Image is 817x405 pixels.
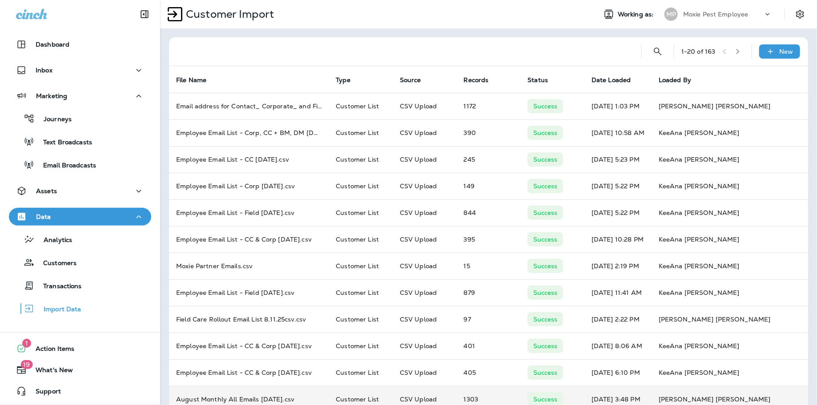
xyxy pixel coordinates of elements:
[22,339,31,348] span: 1
[393,306,457,333] td: CSV Upload
[527,76,548,84] span: Status
[584,253,652,279] td: [DATE] 2:19 PM
[533,103,558,110] p: Success
[9,230,151,249] button: Analytics
[584,146,652,173] td: [DATE] 5:23 PM
[652,93,808,119] td: [PERSON_NAME] [PERSON_NAME]
[329,146,393,173] td: Customer List
[9,276,151,295] button: Transactions
[457,306,521,333] td: 97
[681,48,716,55] div: 1 - 20 of 163
[457,333,521,359] td: 401
[533,316,558,323] p: Success
[652,279,808,306] td: KeeAna [PERSON_NAME]
[457,119,521,146] td: 390
[329,119,393,146] td: Customer List
[464,76,500,84] span: Records
[169,119,329,146] td: Employee Email List - Corp, CC + BM, DM [DATE].csv
[176,76,218,84] span: File Name
[9,208,151,226] button: Data
[652,333,808,359] td: KeeAna [PERSON_NAME]
[329,173,393,199] td: Customer List
[659,76,703,84] span: Loaded By
[683,11,749,18] p: Moxie Pest Employee
[652,306,808,333] td: [PERSON_NAME] [PERSON_NAME]
[169,93,329,119] td: Email address for Contact_ Corporate_ and Field [DATE] - Email address for Contact_ Corporate_ an...
[584,333,652,359] td: [DATE] 8:06 AM
[584,226,652,253] td: [DATE] 10:28 PM
[34,139,92,147] p: Text Broadcasts
[400,76,421,84] span: Source
[36,213,51,220] p: Data
[584,199,652,226] td: [DATE] 5:22 PM
[393,199,457,226] td: CSV Upload
[169,359,329,386] td: Employee Email List - CC & Corp [DATE].csv
[9,182,151,200] button: Assets
[329,279,393,306] td: Customer List
[9,299,151,318] button: Import Data
[533,289,558,296] p: Success
[652,253,808,279] td: KeeAna [PERSON_NAME]
[457,359,521,386] td: 405
[169,199,329,226] td: Employee Email List - Field [DATE].csv
[329,359,393,386] td: Customer List
[584,306,652,333] td: [DATE] 2:22 PM
[457,173,521,199] td: 149
[527,76,559,84] span: Status
[20,360,32,369] span: 19
[169,146,329,173] td: Employee Email List - CC [DATE].csv
[336,76,362,84] span: Type
[464,76,489,84] span: Records
[35,306,81,314] p: Import Data
[659,76,691,84] span: Loaded By
[584,119,652,146] td: [DATE] 10:58 AM
[34,282,82,291] p: Transactions
[9,382,151,400] button: Support
[533,262,558,270] p: Success
[584,359,652,386] td: [DATE] 6:10 PM
[533,396,558,403] p: Success
[457,226,521,253] td: 395
[533,183,558,190] p: Success
[9,61,151,79] button: Inbox
[652,173,808,199] td: KeeAna [PERSON_NAME]
[27,388,61,398] span: Support
[393,173,457,199] td: CSV Upload
[533,209,558,216] p: Success
[393,279,457,306] td: CSV Upload
[9,340,151,357] button: 1Action Items
[169,253,329,279] td: Moxie Partner Emails.csv
[34,259,76,268] p: Customers
[329,199,393,226] td: Customer List
[393,333,457,359] td: CSV Upload
[584,279,652,306] td: [DATE] 11:41 AM
[182,8,274,21] p: Customer Import
[35,115,72,124] p: Journeys
[584,173,652,199] td: [DATE] 5:22 PM
[584,93,652,119] td: [DATE] 1:03 PM
[457,146,521,173] td: 245
[664,8,678,21] div: MP
[592,76,643,84] span: Date Loaded
[652,119,808,146] td: KeeAna [PERSON_NAME]
[329,93,393,119] td: Customer List
[9,109,151,128] button: Journeys
[34,162,96,170] p: Email Broadcasts
[533,236,558,243] p: Success
[652,226,808,253] td: KeeAna [PERSON_NAME]
[457,199,521,226] td: 844
[457,93,521,119] td: 1172
[457,253,521,279] td: 15
[393,146,457,173] td: CSV Upload
[35,236,72,245] p: Analytics
[36,187,57,195] p: Assets
[533,129,558,136] p: Success
[9,132,151,151] button: Text Broadcasts
[169,279,329,306] td: Employee Email List - Field [DATE].csv
[400,76,433,84] span: Source
[652,359,808,386] td: KeeAna [PERSON_NAME]
[393,359,457,386] td: CSV Upload
[27,366,73,377] span: What's New
[132,5,157,23] button: Collapse Sidebar
[169,226,329,253] td: Employee Email List - CC & Corp [DATE].csv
